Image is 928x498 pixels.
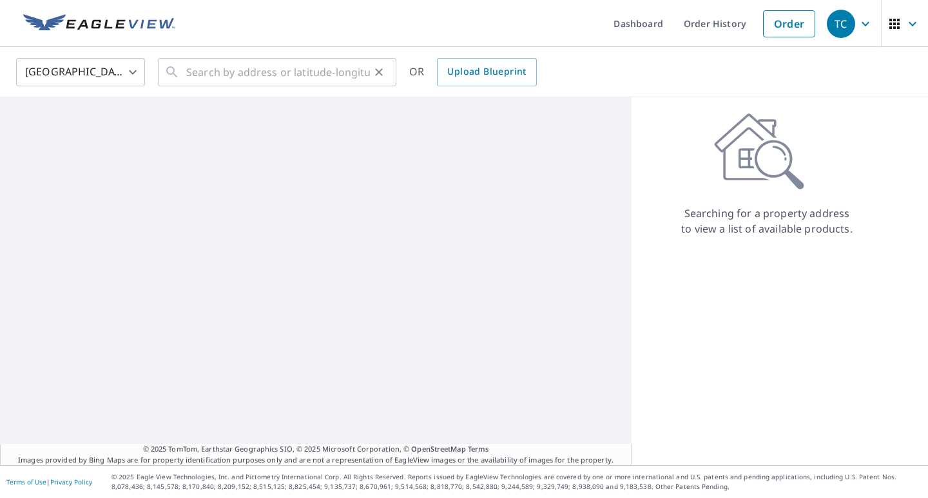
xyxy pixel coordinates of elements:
div: TC [827,10,855,38]
button: Clear [370,63,388,81]
a: Terms of Use [6,477,46,486]
div: [GEOGRAPHIC_DATA] [16,54,145,90]
span: © 2025 TomTom, Earthstar Geographics SIO, © 2025 Microsoft Corporation, © [143,444,489,455]
img: EV Logo [23,14,175,34]
span: Upload Blueprint [447,64,526,80]
a: OpenStreetMap [411,444,465,454]
p: Searching for a property address to view a list of available products. [681,206,853,236]
a: Terms [468,444,489,454]
a: Upload Blueprint [437,58,536,86]
p: | [6,478,92,486]
div: OR [409,58,537,86]
a: Order [763,10,815,37]
p: © 2025 Eagle View Technologies, Inc. and Pictometry International Corp. All Rights Reserved. Repo... [111,472,922,492]
a: Privacy Policy [50,477,92,486]
input: Search by address or latitude-longitude [186,54,370,90]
